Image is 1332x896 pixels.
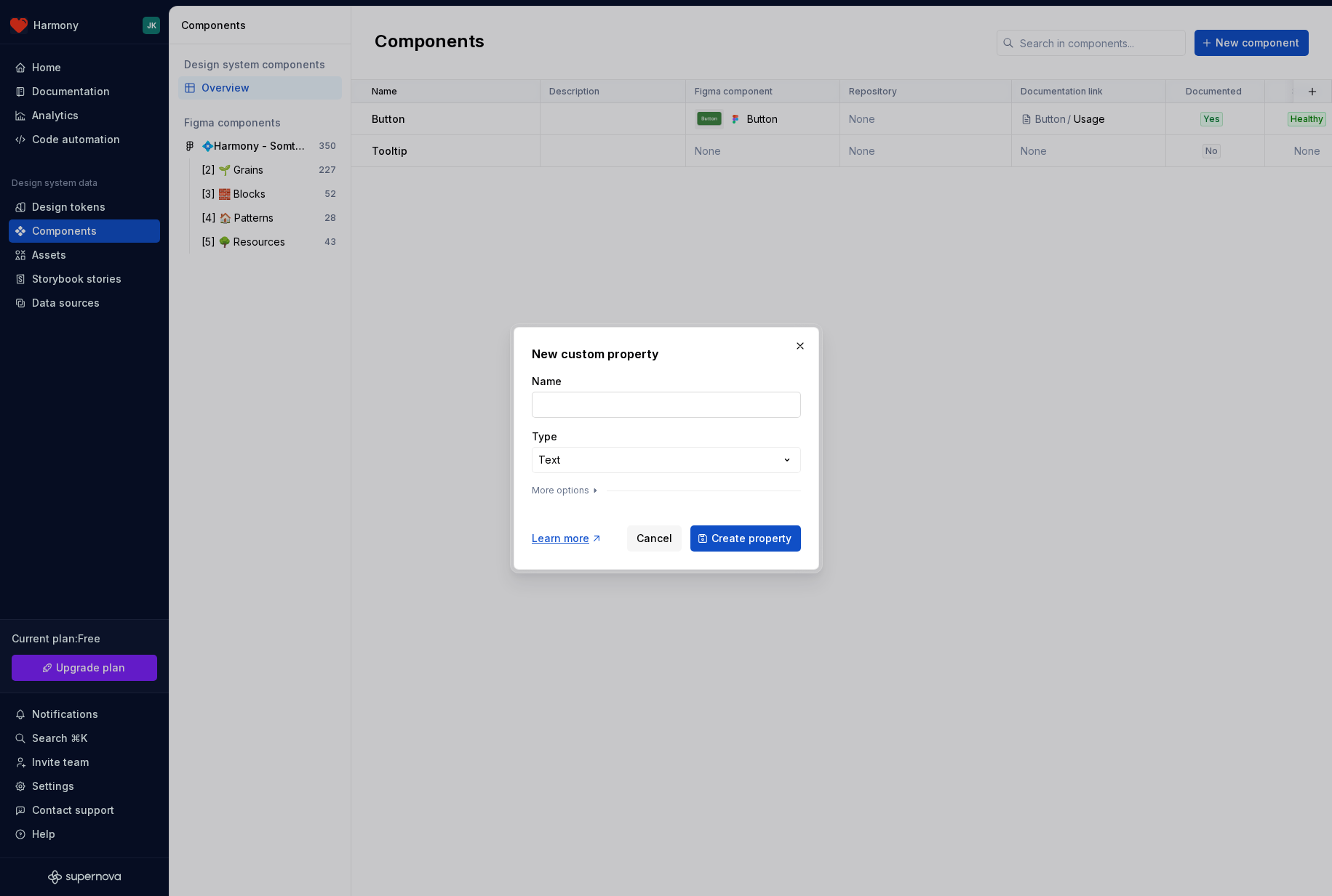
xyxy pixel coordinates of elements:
[711,531,791,546] span: Create property
[532,374,562,389] label: Name
[637,531,672,546] span: Cancel
[627,525,682,552] button: Cancel
[532,429,557,444] label: Type
[532,345,801,363] h2: New custom property
[690,525,801,552] button: Create property
[532,485,601,496] button: More options
[532,531,602,546] a: Learn more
